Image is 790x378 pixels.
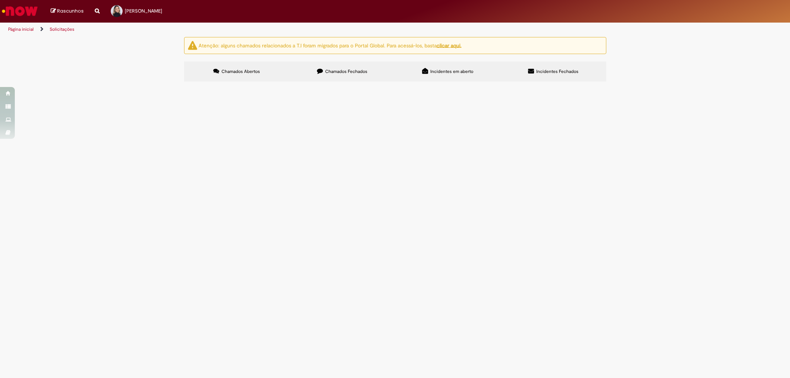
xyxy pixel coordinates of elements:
[430,68,473,74] span: Incidentes em aberto
[437,42,461,48] a: clicar aqui.
[6,23,521,36] ul: Trilhas de página
[51,8,84,15] a: Rascunhos
[50,26,74,32] a: Solicitações
[325,68,367,74] span: Chamados Fechados
[57,7,84,14] span: Rascunhos
[536,68,579,74] span: Incidentes Fechados
[8,26,34,32] a: Página inicial
[125,8,162,14] span: [PERSON_NAME]
[1,4,39,19] img: ServiceNow
[199,42,461,48] ng-bind-html: Atenção: alguns chamados relacionados a T.I foram migrados para o Portal Global. Para acessá-los,...
[221,68,260,74] span: Chamados Abertos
